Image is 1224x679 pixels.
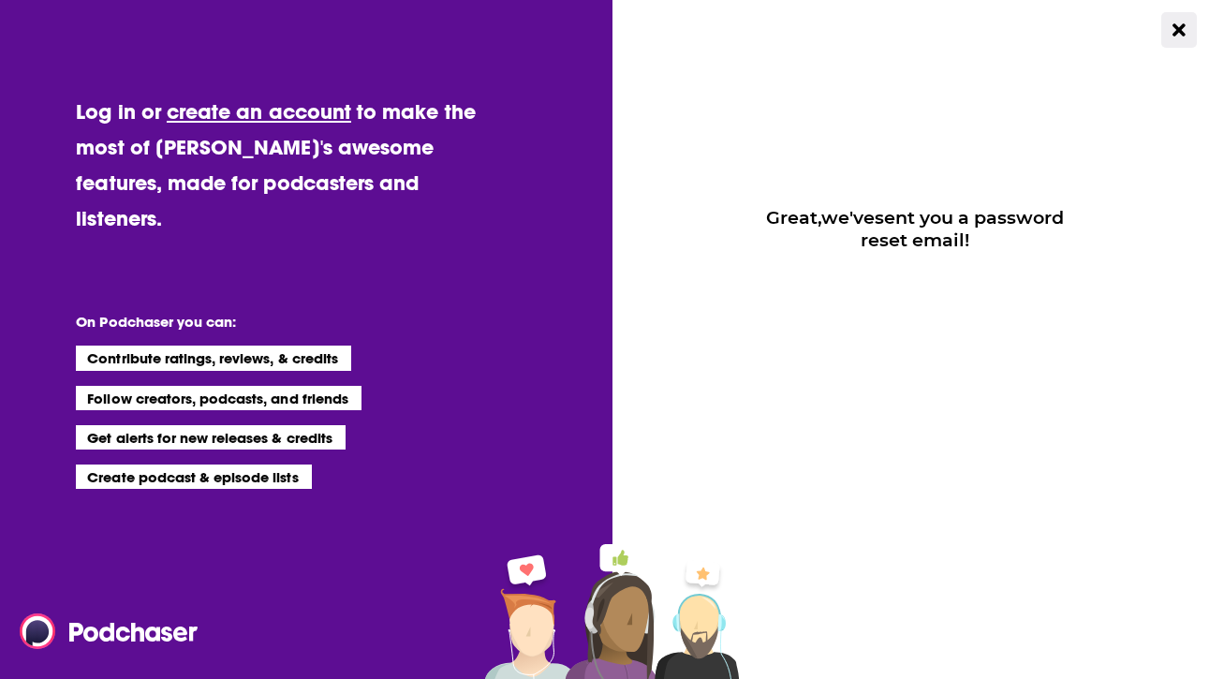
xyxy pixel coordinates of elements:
[167,98,351,125] a: create an account
[1161,12,1197,48] button: Close Button
[76,386,361,410] li: Follow creators, podcasts, and friends
[76,346,351,370] li: Contribute ratings, reviews, & credits
[76,465,311,489] li: Create podcast & episode lists
[76,313,450,331] li: On Podchaser you can:
[76,425,345,450] li: Get alerts for new releases & credits
[20,613,184,649] a: Podchaser - Follow, Share and Rate Podcasts
[750,206,1080,251] div: Great, we've sent you a password reset email!
[20,613,199,649] img: Podchaser - Follow, Share and Rate Podcasts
